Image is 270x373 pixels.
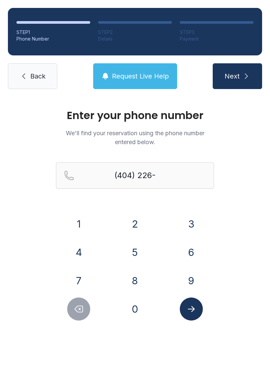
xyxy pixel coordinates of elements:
div: STEP 3 [180,29,254,36]
div: Details [98,36,172,42]
div: STEP 2 [98,29,172,36]
button: Delete number [67,297,90,321]
span: Next [225,72,240,81]
button: 1 [67,212,90,235]
h1: Enter your phone number [56,110,214,121]
button: 9 [180,269,203,292]
div: STEP 1 [16,29,90,36]
button: 8 [123,269,147,292]
span: Request Live Help [112,72,169,81]
p: We'll find your reservation using the phone number entered below. [56,129,214,146]
button: 6 [180,241,203,264]
input: Reservation phone number [56,162,214,189]
button: 4 [67,241,90,264]
button: Submit lookup form [180,297,203,321]
button: 3 [180,212,203,235]
div: Phone Number [16,36,90,42]
button: 2 [123,212,147,235]
button: 5 [123,241,147,264]
button: 0 [123,297,147,321]
span: Back [30,72,45,81]
button: 7 [67,269,90,292]
div: Payment [180,36,254,42]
